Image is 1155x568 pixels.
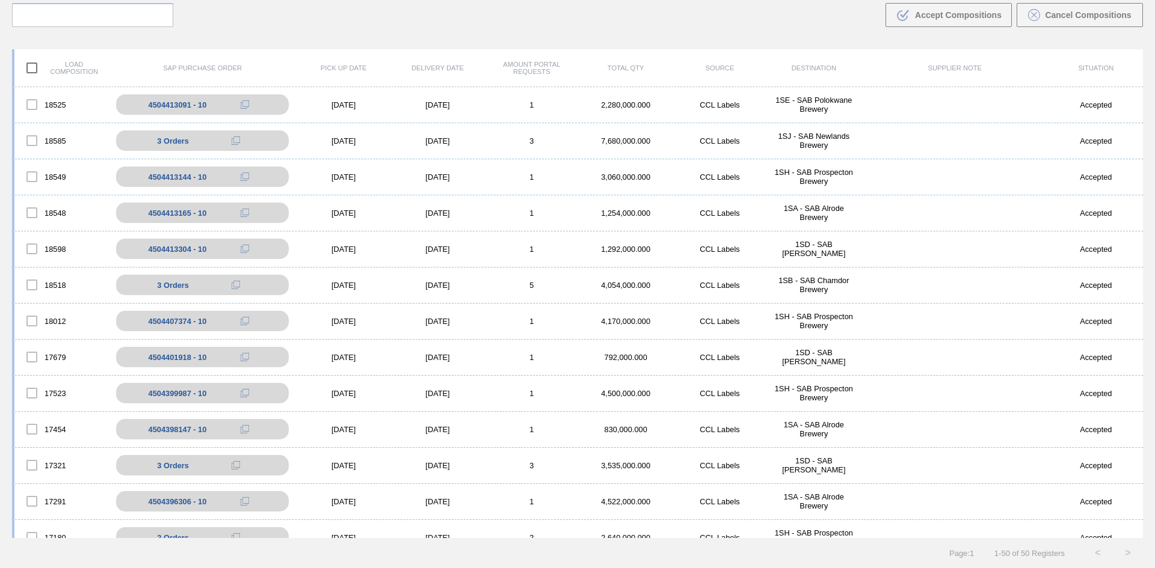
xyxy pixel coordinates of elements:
div: Supplier Note [861,64,1049,72]
div: 1,292,000.000 [579,245,673,254]
div: Situation [1049,64,1143,72]
div: Copy [224,278,248,292]
div: Copy [233,422,257,436]
div: Load composition [14,55,108,81]
div: 1 [485,353,579,362]
div: [DATE] [390,533,484,542]
div: 830,000.000 [579,425,673,434]
div: [DATE] [390,389,484,398]
span: 3 Orders [157,461,189,470]
div: [DATE] [390,100,484,109]
div: 1 [485,245,579,254]
span: Page : 1 [949,549,974,558]
div: 3,060,000.000 [579,173,673,182]
div: [DATE] [390,353,484,362]
div: Copy [233,97,257,112]
div: 17291 [14,489,108,514]
div: Copy [233,494,257,508]
div: [DATE] [390,425,484,434]
div: [DATE] [297,317,390,326]
div: 3,535,000.000 [579,461,673,470]
div: 17679 [14,344,108,370]
span: 3 Orders [157,136,189,145]
div: 1SH - SAB Prospecton Brewery [767,168,861,186]
div: Amount Portal Requests [485,61,579,75]
div: CCL Labels [673,209,766,218]
div: 1SB - SAB Chamdor Brewery [767,276,861,294]
div: 1SA - SAB Alrode Brewery [767,204,861,222]
div: 792,000.000 [579,353,673,362]
div: 4,522,000.000 [579,497,673,506]
div: Copy [233,350,257,364]
div: 1SE - SAB Polokwane Brewery [767,96,861,114]
div: CCL Labels [673,317,766,326]
div: Copy [233,242,257,256]
div: Accepted [1049,353,1143,362]
div: SAP Purchase Order [108,64,297,72]
div: [DATE] [390,497,484,506]
div: 1 [485,100,579,109]
div: CCL Labels [673,245,766,254]
div: 2 [485,533,579,542]
button: > [1113,538,1143,568]
div: 4504413165 - 10 [149,209,207,218]
div: 18525 [14,92,108,117]
div: 1 [485,173,579,182]
div: 4504396306 - 10 [149,497,207,506]
div: CCL Labels [673,497,766,506]
div: [DATE] [390,281,484,290]
div: CCL Labels [673,389,766,398]
div: [DATE] [297,245,390,254]
div: 3 [485,136,579,145]
div: CCL Labels [673,461,766,470]
div: 1SH - SAB Prospecton Brewery [767,312,861,330]
div: 4504398147 - 10 [149,425,207,434]
div: 1SH - SAB Prospecton Brewery [767,384,861,402]
div: 1,254,000.000 [579,209,673,218]
div: [DATE] [390,173,484,182]
div: Copy [224,530,248,545]
div: 17180 [14,525,108,550]
div: 17454 [14,417,108,442]
span: Accept Compositions [915,10,1002,20]
div: [DATE] [297,100,390,109]
div: 1SA - SAB Alrode Brewery [767,420,861,438]
div: CCL Labels [673,281,766,290]
div: CCL Labels [673,100,766,109]
button: Accept Compositions [885,3,1012,27]
div: 1SD - SAB Rosslyn Brewery [767,348,861,366]
div: CCL Labels [673,425,766,434]
div: [DATE] [297,209,390,218]
div: 7,680,000.000 [579,136,673,145]
div: Accepted [1049,173,1143,182]
button: < [1083,538,1113,568]
div: [DATE] [297,533,390,542]
div: [DATE] [297,497,390,506]
button: Cancel Compositions [1017,3,1143,27]
div: [DATE] [390,209,484,218]
div: [DATE] [297,173,390,182]
div: 3 [485,461,579,470]
div: CCL Labels [673,533,766,542]
div: 1 [485,425,579,434]
div: CCL Labels [673,353,766,362]
div: Destination [767,64,861,72]
div: 18598 [14,236,108,261]
div: 1SD - SAB Rosslyn Brewery [767,240,861,258]
div: 5 [485,281,579,290]
div: Delivery Date [390,64,484,72]
div: Accepted [1049,245,1143,254]
div: 4504407374 - 10 [149,317,207,326]
div: Accepted [1049,389,1143,398]
div: [DATE] [297,425,390,434]
div: Copy [233,206,257,220]
div: Pick up Date [297,64,390,72]
div: [DATE] [390,317,484,326]
div: 4504399987 - 10 [149,389,207,398]
div: Accepted [1049,425,1143,434]
div: 18012 [14,308,108,334]
div: 1SH - SAB Prospecton Brewery [767,528,861,546]
div: [DATE] [297,389,390,398]
div: 17321 [14,453,108,478]
div: 1 [485,497,579,506]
